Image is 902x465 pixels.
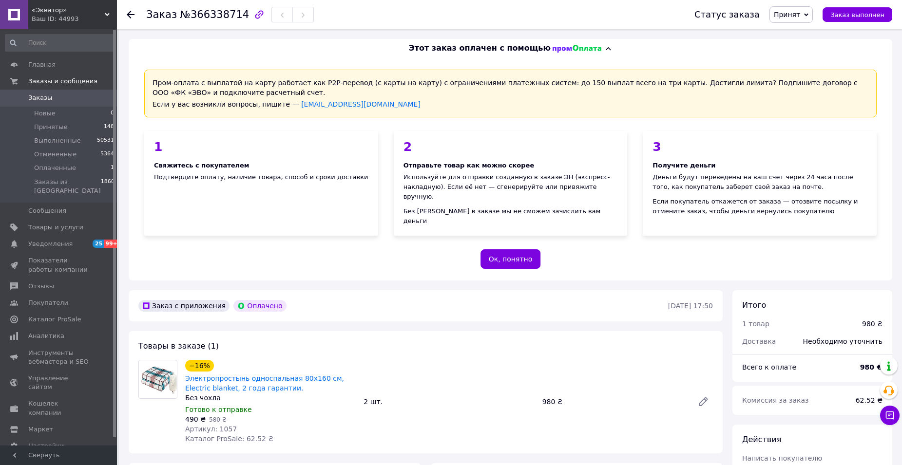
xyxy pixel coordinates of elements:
[28,315,81,324] span: Каталог ProSale
[233,300,286,312] div: Оплачено
[100,150,114,159] span: 5364
[856,396,883,404] span: 62.52 ₴
[28,206,66,215] span: Сообщения
[480,249,541,269] button: Ок, понятно
[403,162,535,169] span: Отправьте товар как можно скорее
[34,123,68,131] span: Принятые
[34,164,76,172] span: Оплаченные
[653,172,867,192] div: Деньги будут переведены на ваш счет через 24 часа после того, как покупатель заберет свой заказ н...
[694,10,760,19] div: Статус заказа
[774,11,800,19] span: Принят
[742,337,776,345] span: Доставка
[28,442,64,450] span: Настройки
[185,360,214,372] div: −16%
[653,162,715,169] span: Получите деньги
[693,392,713,411] a: Редактировать
[185,374,344,392] a: Электропростынь односпальная 80х160 см, Electric blanket, 2 года гарантии.
[34,136,81,145] span: Выполненные
[409,43,551,54] span: Этот заказ оплачен с помощью
[93,240,104,248] span: 25
[111,164,114,172] span: 1
[28,93,52,102] span: Заказы
[742,320,769,328] span: 1 товар
[830,11,884,19] span: Заказ выполнен
[538,395,690,409] div: 980 ₴
[653,197,867,216] div: Если покупатель откажется от заказа — отозвите посылку и отмените заказ, чтобы деньги вернулись п...
[28,240,73,248] span: Уведомления
[28,256,90,274] span: Показатели работы компании
[860,363,883,371] b: 980 ₴
[153,99,868,109] div: Если у вас возникли вопросы, пишите —
[742,396,809,404] span: Комиссия за заказ
[28,399,90,417] span: Кошелек компании
[28,332,64,340] span: Аналитика
[28,374,90,391] span: Управление сайтом
[403,172,618,202] div: Используйте для отправки созданную в заказе ЭН (экспресс-накладную). Если её нет — сгенерируйте и...
[209,416,227,423] span: 580 ₴
[742,435,781,444] span: Действия
[403,141,618,153] div: 2
[28,77,97,86] span: Заказы и сообщения
[154,162,249,169] span: Свяжитесь с покупателем
[146,9,177,20] span: Заказ
[144,131,378,236] div: Подтвердите оплату, наличие товара, способ и сроки доставки
[144,70,877,117] div: Пром-оплата с выплатой на карту работает как P2P-перевод (с карты на карту) с ограничениями плате...
[127,10,134,19] div: Вернуться назад
[138,300,230,312] div: Заказ с приложения
[111,109,114,118] span: 0
[154,141,368,153] div: 1
[653,141,867,153] div: 3
[34,109,56,118] span: Новые
[104,123,114,131] span: 148
[34,150,77,159] span: Отмененные
[34,178,101,195] span: Заказы из [GEOGRAPHIC_DATA]
[104,240,120,248] span: 99+
[360,395,538,409] div: 2 шт.
[185,393,356,403] div: Без чохла
[301,100,421,108] a: [EMAIL_ADDRESS][DOMAIN_NAME]
[28,60,56,69] span: Главная
[880,406,900,425] button: Чат с покупателем
[742,300,766,310] span: Итого
[28,223,83,232] span: Товары и услуги
[742,454,822,462] span: Написать покупателю
[185,415,206,423] span: 490 ₴
[28,349,90,366] span: Инструменты вебмастера и SEO
[138,341,219,351] span: Товары в заказе (1)
[5,34,115,52] input: Поиск
[185,406,252,413] span: Готово к отправке
[139,364,177,394] img: Электропростынь односпальная 80х160 см, Electric blanket, 2 года гарантии.
[797,331,888,352] div: Необходимо уточнить
[668,302,713,310] time: [DATE] 17:50
[823,7,892,22] button: Заказ выполнен
[185,425,237,433] span: Артикул: 1057
[28,425,53,434] span: Маркет
[97,136,114,145] span: 50531
[742,363,796,371] span: Всего к оплате
[28,282,54,291] span: Отзывы
[28,298,68,307] span: Покупатели
[180,9,249,20] span: №366338714
[403,206,618,226] div: Без [PERSON_NAME] в заказе мы не сможем зачислить вам деньги
[185,435,273,443] span: Каталог ProSale: 62.52 ₴
[32,15,117,23] div: Ваш ID: 44993
[862,319,883,329] div: 980 ₴
[101,178,115,195] span: 1860
[32,6,105,15] span: «Экватор»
